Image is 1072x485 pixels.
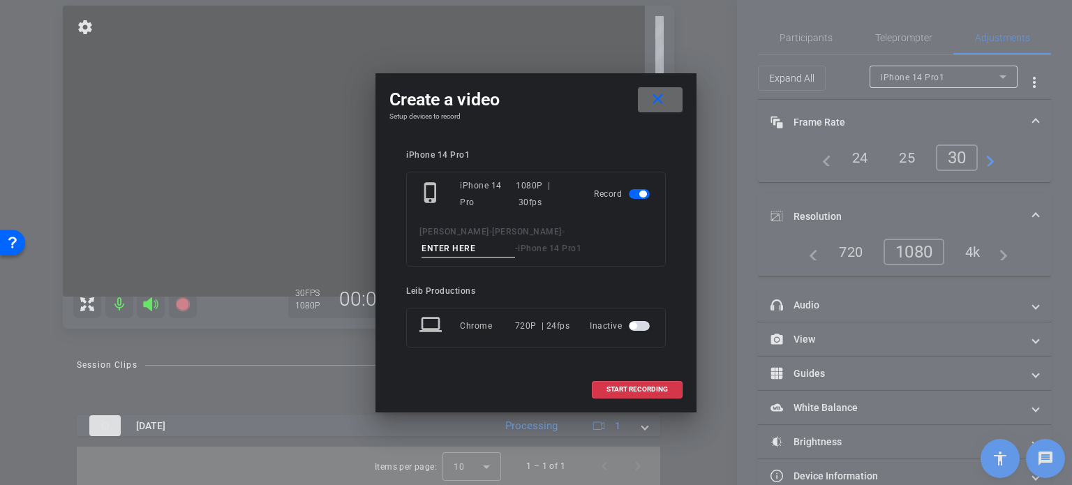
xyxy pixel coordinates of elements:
[518,244,581,253] span: iPhone 14 Pro1
[516,177,574,211] div: 1080P | 30fps
[422,240,515,258] input: ENTER HERE
[590,313,653,338] div: Inactive
[492,227,562,237] span: [PERSON_NAME]
[419,181,445,207] mat-icon: phone_iphone
[592,381,683,398] button: START RECORDING
[594,177,653,211] div: Record
[460,313,515,338] div: Chrome
[460,177,516,211] div: iPhone 14 Pro
[406,150,666,161] div: iPhone 14 Pro1
[562,227,565,237] span: -
[389,112,683,121] h4: Setup devices to record
[515,313,570,338] div: 720P | 24fps
[489,227,493,237] span: -
[515,244,519,253] span: -
[389,87,683,112] div: Create a video
[406,286,666,297] div: Leib Productions
[419,313,445,338] mat-icon: laptop
[649,91,667,108] mat-icon: close
[606,386,668,393] span: START RECORDING
[419,227,489,237] span: [PERSON_NAME]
